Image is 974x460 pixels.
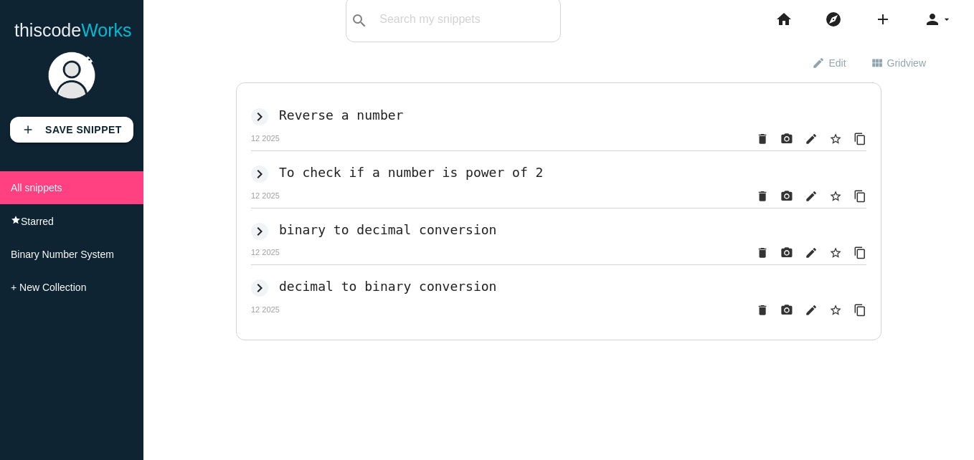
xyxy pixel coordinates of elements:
span: 12 2025 [251,191,280,200]
h2: decimal to binary conversion [279,279,496,294]
i: edit [812,50,825,75]
a: Star snippet [818,126,842,152]
a: addSave Snippet [10,117,133,143]
a: edit [793,183,818,209]
a: photo_camera [769,183,793,209]
a: To check if a number is power of 2 [279,168,543,179]
span: 12 2025 [251,248,280,257]
i: star [11,215,21,225]
span: Starred [21,216,54,227]
a: Star snippet [818,183,842,209]
a: edit [793,126,818,152]
a: binary to decimal conversion [279,225,496,236]
span: 12 2025 [251,305,280,314]
i: edit [805,126,818,152]
a: decimal to binary conversion [279,282,496,293]
a: thiscodeWorks [14,7,132,53]
a: Star snippet [818,297,842,323]
i: delete [756,297,769,323]
a: edit [793,240,818,266]
i: photo_camera [780,183,793,209]
a: delete [744,183,769,209]
a: Copy to Clipboard [842,297,866,323]
h2: Reverse a number [279,107,403,123]
span: All snippets [11,182,62,193]
span: Binary Number System [11,249,114,260]
i: edit [805,297,818,323]
i: content_copy [854,126,866,152]
i: content_copy [854,240,866,266]
a: delete [744,126,769,152]
a: editEdit [800,49,858,75]
i: delete [756,240,769,266]
a: Copy to Clipboard [842,183,866,209]
i: content_copy [854,183,866,209]
a: delete [744,297,769,323]
span: Edit [828,50,846,75]
a: photo_camera [769,240,793,266]
i: edit [805,240,818,266]
i: Show code [251,108,268,125]
i: photo_camera [780,126,793,152]
i: star_border [829,297,842,323]
a: Copy to Clipboard [842,240,866,266]
i: view_module [871,50,884,75]
i: delete [756,183,769,209]
a: view_moduleGridview [859,49,938,75]
input: Search my snippets [372,4,560,34]
h2: To check if a number is power of 2 [279,165,543,180]
a: edit [793,297,818,323]
h2: binary to decimal conversion [279,222,496,237]
i: photo_camera [780,297,793,323]
i: Show code [251,279,268,297]
span: + New Collection [11,282,86,293]
i: star_border [829,126,842,152]
a: photo_camera [769,297,793,323]
i: add [22,117,34,143]
span: Grid [887,50,926,75]
i: Show code [251,223,268,240]
a: delete [744,240,769,266]
i: edit [805,183,818,209]
i: photo_camera [780,240,793,266]
span: view [906,57,926,69]
i: content_copy [854,297,866,323]
a: Reverse a number [279,110,403,122]
i: star_border [829,183,842,209]
b: Save Snippet [45,124,122,135]
i: Show code [251,166,268,183]
a: Star snippet [818,240,842,266]
a: photo_camera [769,126,793,152]
a: Copy to Clipboard [842,126,866,152]
i: delete [756,126,769,152]
img: user.png [47,50,97,100]
span: Works [81,20,131,40]
span: 12 2025 [251,134,280,143]
i: star_border [829,240,842,266]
